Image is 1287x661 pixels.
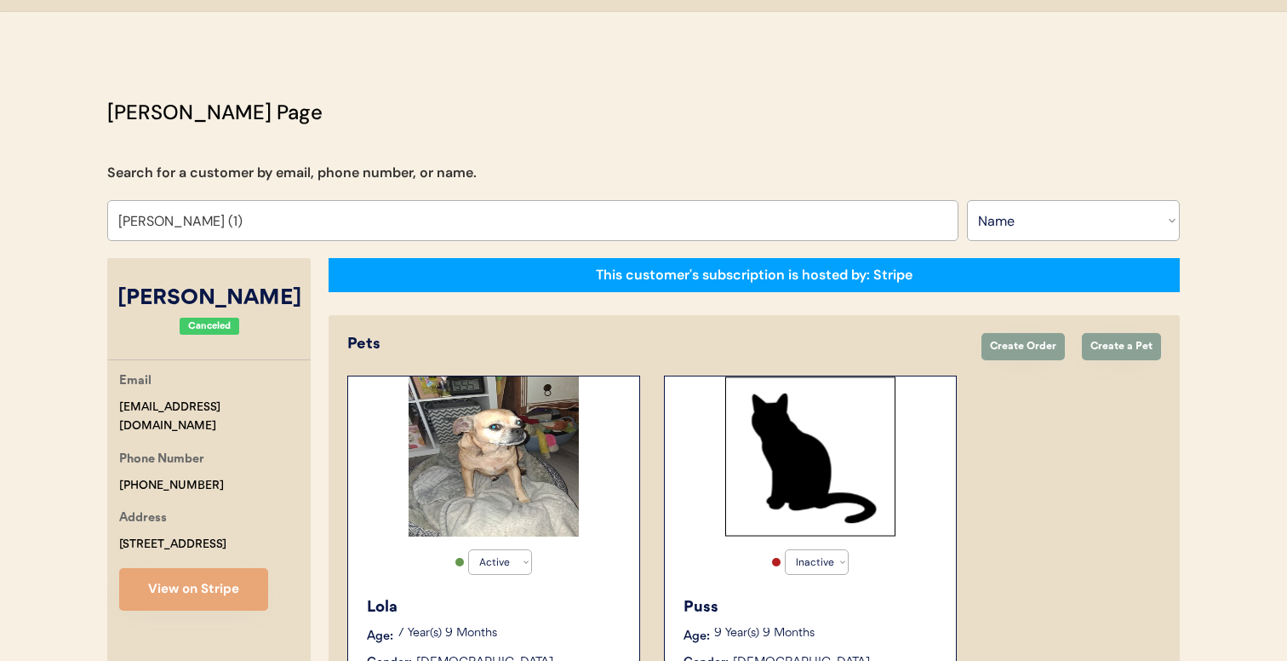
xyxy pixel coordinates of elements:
[367,596,622,619] div: Lola
[119,535,226,555] div: [STREET_ADDRESS]
[119,371,152,393] div: Email
[107,200,958,241] input: Search by name
[409,376,579,537] img: 1000000556.jpg
[347,333,964,356] div: Pets
[119,450,204,471] div: Phone Number
[398,628,622,640] p: 7 Year(s) 9 Months
[981,333,1065,360] button: Create Order
[684,628,710,646] div: Age:
[1082,333,1161,360] button: Create a Pet
[119,476,224,496] div: [PHONE_NUMBER]
[107,97,323,128] div: [PERSON_NAME] Page
[119,568,268,611] button: View on Stripe
[725,376,895,537] img: Rectangle%2029%20%281%29.svg
[107,283,311,315] div: [PERSON_NAME]
[119,509,167,530] div: Address
[684,596,939,619] div: Puss
[714,628,939,640] p: 9 Year(s) 9 Months
[596,266,912,285] div: This customer's subscription is hosted by: Stripe
[107,163,477,183] div: Search for a customer by email, phone number, or name.
[119,398,311,437] div: [EMAIL_ADDRESS][DOMAIN_NAME]
[367,628,393,646] div: Age:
